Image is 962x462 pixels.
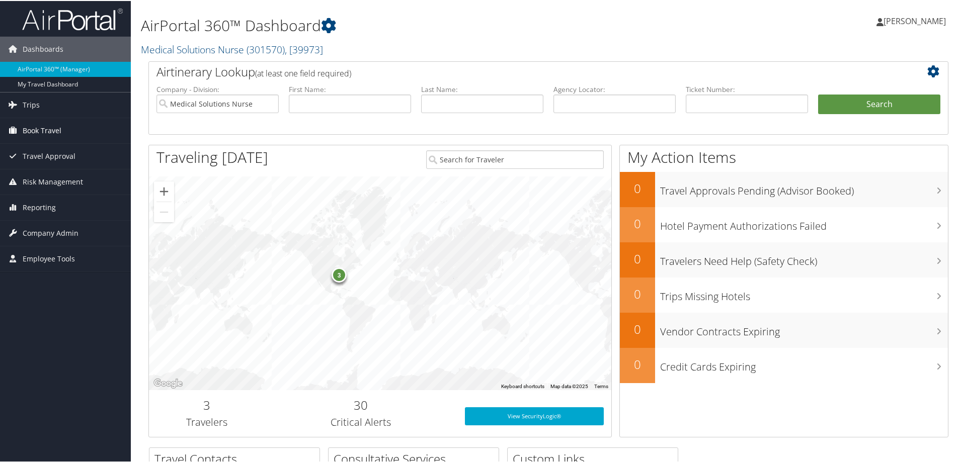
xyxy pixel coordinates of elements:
span: Reporting [23,194,56,219]
button: Zoom out [154,201,174,221]
img: Google [151,376,185,389]
a: 0Hotel Payment Authorizations Failed [620,206,948,241]
span: Company Admin [23,220,78,245]
span: Trips [23,91,40,117]
span: Map data ©2025 [550,383,588,388]
label: Ticket Number: [686,83,808,94]
a: Medical Solutions Nurse [141,42,323,55]
h2: 0 [620,355,655,372]
span: , [ 39973 ] [285,42,323,55]
img: airportal-logo.png [22,7,123,30]
h2: 30 [272,396,450,413]
a: 0Travel Approvals Pending (Advisor Booked) [620,171,948,206]
span: [PERSON_NAME] [884,15,946,26]
label: Last Name: [421,83,543,94]
label: Company - Division: [156,83,279,94]
label: First Name: [289,83,411,94]
button: Keyboard shortcuts [501,382,544,389]
span: Risk Management [23,168,83,194]
a: [PERSON_NAME] [876,5,956,35]
h3: Travelers Need Help (Safety Check) [660,248,948,267]
h1: My Action Items [620,146,948,167]
h3: Travelers [156,414,257,428]
a: 0Travelers Need Help (Safety Check) [620,241,948,276]
a: Terms (opens in new tab) [594,383,608,388]
span: Book Travel [23,117,61,142]
h2: 0 [620,214,655,231]
h2: 0 [620,249,655,266]
a: 0Credit Cards Expiring [620,347,948,382]
h2: 0 [620,285,655,302]
a: 0Trips Missing Hotels [620,276,948,312]
h1: AirPortal 360™ Dashboard [141,14,684,35]
h2: 3 [156,396,257,413]
h3: Hotel Payment Authorizations Failed [660,213,948,232]
h3: Travel Approvals Pending (Advisor Booked) [660,178,948,197]
div: 3 [332,266,347,282]
input: Search for Traveler [426,149,604,168]
button: Zoom in [154,180,174,201]
h3: Critical Alerts [272,414,450,428]
a: 0Vendor Contracts Expiring [620,312,948,347]
span: Employee Tools [23,245,75,270]
h3: Credit Cards Expiring [660,354,948,373]
button: Search [818,94,940,114]
label: Agency Locator: [553,83,676,94]
span: Dashboards [23,36,63,61]
span: Travel Approval [23,143,75,168]
h3: Trips Missing Hotels [660,284,948,303]
h2: 0 [620,179,655,196]
span: ( 301570 ) [247,42,285,55]
h3: Vendor Contracts Expiring [660,319,948,338]
a: Open this area in Google Maps (opens a new window) [151,376,185,389]
h2: Airtinerary Lookup [156,62,874,79]
h2: 0 [620,320,655,337]
h1: Traveling [DATE] [156,146,268,167]
span: (at least one field required) [255,67,351,78]
a: View SecurityLogic® [465,406,604,424]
